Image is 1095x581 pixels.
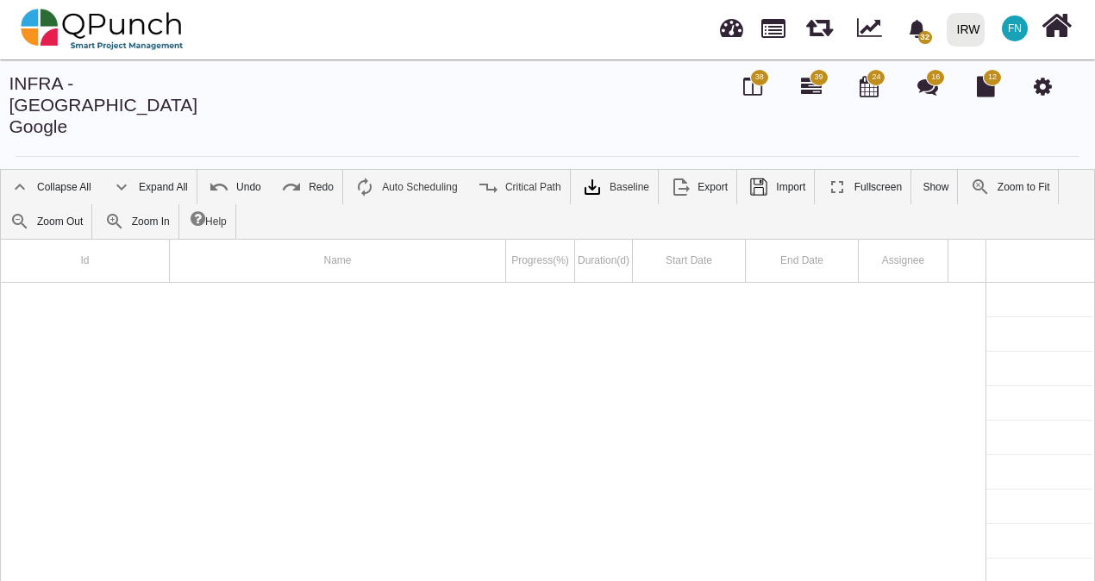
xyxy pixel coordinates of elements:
div: Dynamic Report [848,1,898,58]
span: Dashboard [720,10,743,36]
img: ic_critical_path_24.b7f2986.png [478,177,498,197]
a: Collapse All [1,170,100,204]
i: Calendar [860,76,879,97]
i: Punch Discussion [917,76,938,97]
div: Assignee [859,240,948,282]
img: save.4d96896.png [748,177,769,197]
img: ic_export_24.4e1404f.png [670,177,691,197]
img: ic_undo_24.4502e76.png [209,177,229,197]
div: Id [1,240,170,282]
div: IRW [957,15,980,45]
a: Auto Scheduling [346,170,466,204]
img: ic_collapse_all_24.42ac041.png [9,177,30,197]
a: Fullscreen [818,170,910,204]
div: Duration(d) [575,240,633,282]
img: ic_zoom_to_fit_24.130db0b.png [970,177,991,197]
img: klXqkY5+JZAPre7YVMJ69SE9vgHW7RkaA9STpDBCRd8F60lk8AdY5g6cgTfGkm3cV0d3FrcCHw7UyPBLKa18SAFZQOCAmAAAA... [582,177,603,197]
span: 24 [872,72,880,84]
span: Projects [761,11,785,38]
img: ic_redo_24.f94b082.png [281,177,302,197]
img: ic_expand_all_24.71e1805.png [111,177,132,197]
span: 12 [988,72,997,84]
img: ic_auto_scheduling_24.ade0d5b.png [354,177,375,197]
span: FN [1008,23,1022,34]
a: IRW [939,1,992,58]
div: Progress(%) [506,240,575,282]
span: 38 [755,72,764,84]
img: qpunch-sp.fa6292f.png [21,3,184,55]
a: Zoom to Fit [961,170,1059,204]
img: ic_zoom_in.48fceee.png [104,211,125,232]
a: Redo [272,170,342,204]
i: Gantt [801,76,822,97]
span: 39 [815,72,823,84]
img: ic_fullscreen_24.81ea589.png [827,177,848,197]
i: Document Library [977,76,995,97]
div: Name [170,240,506,282]
a: bell fill32 [898,1,940,55]
a: Show [914,170,957,204]
a: Undo [200,170,270,204]
span: 32 [918,31,932,44]
div: Start Date [633,240,746,282]
a: 39 [801,83,822,97]
a: Import [740,170,814,204]
span: Francis Ndichu [1002,16,1028,41]
a: Baseline [573,170,658,204]
a: Zoom Out [1,204,91,239]
div: Notification [902,13,932,44]
span: Releases [806,9,833,37]
div: End Date [746,240,859,282]
a: Expand All [103,170,197,204]
a: Zoom In [96,204,178,239]
a: FN [992,1,1038,56]
img: ic_zoom_out.687aa02.png [9,211,30,232]
a: Help [182,204,235,239]
i: Board [743,76,762,97]
a: INFRA - [GEOGRAPHIC_DATA] Google [9,73,198,136]
span: 16 [931,72,940,84]
svg: bell fill [908,20,926,38]
i: Home [1042,9,1072,42]
a: Export [661,170,736,204]
a: Critical Path [469,170,570,204]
